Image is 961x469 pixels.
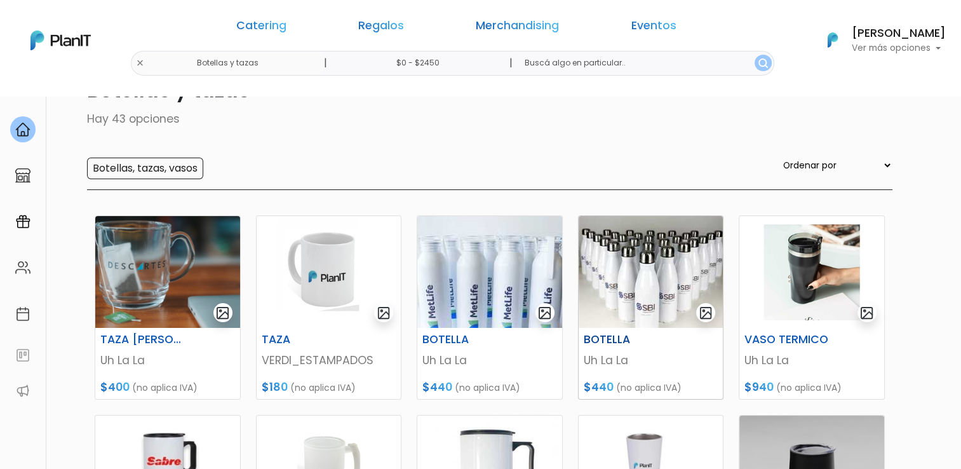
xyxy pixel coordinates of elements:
[128,76,153,102] span: J
[377,306,391,320] img: gallery-light
[262,379,288,395] span: $180
[358,20,404,36] a: Regalos
[44,117,212,159] p: Ya probaste PlanitGO? Vas a poder automatizarlas acciones de todo el año. Escribinos para saber más!
[15,383,30,398] img: partners-52edf745621dab592f3b2c58e3bca9d71375a7ef29c3b500c9f145b62cc070d4.svg
[422,352,557,369] p: Uh La La
[476,20,559,36] a: Merchandising
[33,89,224,169] div: PLAN IT Ya probaste PlanitGO? Vas a poder automatizarlas acciones de todo el año. Escribinos para...
[631,20,676,36] a: Eventos
[15,260,30,275] img: people-662611757002400ad9ed0e3c099ab2801c6687ba6c219adb57efc949bc21e19d.svg
[236,20,286,36] a: Catering
[197,97,216,116] i: keyboard_arrow_down
[15,168,30,183] img: marketplace-4ceaa7011d94191e9ded77b95e3339b90024bf715f7c57f8cf31f2d8c509eaba.svg
[44,103,81,114] strong: PLAN IT
[819,26,847,54] img: PlanIt Logo
[579,216,723,328] img: thumb_WhatsApp_Image_2023-05-10_at_11.29.42.jpeg
[584,352,718,369] p: Uh La La
[15,306,30,322] img: calendar-87d922413cdce8b2cf7b7f5f62616a5cf9e4887200fb71536465627b3292af00.svg
[859,306,874,320] img: gallery-light
[15,348,30,363] img: feedback-78b5a0c8f98aac82b08bfc38622c3050aee476f2c9584af64705fc4e61158814.svg
[514,51,774,76] input: Buscá algo en particular..
[323,55,326,71] p: |
[254,333,354,346] h6: TAZA
[455,381,520,394] span: (no aplica IVA)
[30,31,91,50] img: PlanIt Logo
[737,333,837,346] h6: VASO TERMICO
[290,381,356,394] span: (no aplica IVA)
[739,216,884,328] img: thumb_WhatsApp_Image_2023-04-20_at_11.36.09.jpg
[87,158,203,179] input: Botellas, tazas, vasos
[136,59,144,67] img: close-6986928ebcb1d6c9903e3b54e860dbc4d054630f23adef3a32610726dff6a82b.svg
[100,352,235,369] p: Uh La La
[15,122,30,137] img: home-e721727adea9d79c4d83392d1f703f7f8bce08238fde08b1acbfd93340b81755.svg
[69,111,892,127] p: Hay 43 opciones
[102,76,128,102] img: user_04fe99587a33b9844688ac17b531be2b.png
[744,352,879,369] p: Uh La La
[537,306,552,320] img: gallery-light
[115,64,140,89] img: user_d58e13f531133c46cb30575f4d864daf.jpeg
[194,191,216,206] i: insert_emoticon
[422,379,452,395] span: $440
[758,58,768,68] img: search_button-432b6d5273f82d61273b3651a40e1bd1b912527efae98b1b7a1b2c0702e16a8d.svg
[776,381,842,394] span: (no aplica IVA)
[95,215,241,400] a: gallery-light TAZA [PERSON_NAME] Uh La La $400 (no aplica IVA)
[584,379,614,395] span: $440
[811,24,946,57] button: PlanIt Logo [PERSON_NAME] Ver más opciones
[216,191,241,206] i: send
[100,379,130,395] span: $400
[744,379,774,395] span: $940
[578,215,724,400] a: gallery-light BOTELLA Uh La La $440 (no aplica IVA)
[262,352,396,369] p: VERDI_ESTAMPADOS
[739,215,885,400] a: gallery-light VASO TERMICO Uh La La $940 (no aplica IVA)
[616,381,682,394] span: (no aplica IVA)
[576,333,676,346] h6: BOTELLA
[417,216,562,328] img: thumb_PHOTO-2024-03-25-11-53-27.jpg
[415,333,514,346] h6: BOTELLA
[33,76,224,102] div: J
[95,216,240,328] img: thumb_image00018-PhotoRoom.png
[66,193,194,206] span: ¡Escríbenos!
[132,381,198,394] span: (no aplica IVA)
[257,216,401,328] img: thumb_9E0D74E5-E8BA-4212-89BE-C07E7E2A2B6F.jpeg
[15,214,30,229] img: campaigns-02234683943229c281be62815700db0a1741e53638e28bf9629b52c665b00959.svg
[699,306,713,320] img: gallery-light
[509,55,512,71] p: |
[93,333,192,346] h6: TAZA [PERSON_NAME]
[852,28,946,39] h6: [PERSON_NAME]
[852,44,946,53] p: Ver más opciones
[417,215,563,400] a: gallery-light BOTELLA Uh La La $440 (no aplica IVA)
[215,306,230,320] img: gallery-light
[256,215,402,400] a: gallery-light TAZA VERDI_ESTAMPADOS $180 (no aplica IVA)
